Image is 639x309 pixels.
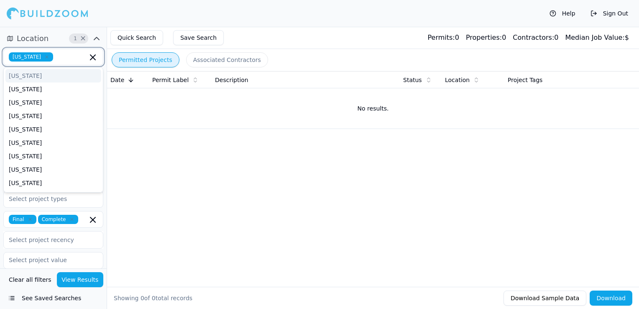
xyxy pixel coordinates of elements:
span: Status [403,76,422,84]
span: Permit Label [152,76,189,84]
div: 0 [466,33,506,43]
span: [US_STATE] [9,52,53,62]
span: Clear Location filters [80,36,86,41]
div: 0 [513,33,558,43]
span: Final [9,215,36,224]
button: Clear all filters [7,272,54,287]
span: Contractors: [513,33,554,41]
div: [US_STATE] [5,96,101,109]
button: See Saved Searches [3,291,103,306]
input: Select project value [4,252,92,268]
div: [US_STATE] [5,163,101,176]
div: [US_STATE] [5,82,101,96]
div: Suggestions [3,67,103,193]
div: [US_STATE] [5,69,101,82]
div: [US_STATE] [5,109,101,123]
span: Location [17,33,49,44]
div: [US_STATE] [5,136,101,149]
span: Date [110,76,124,84]
button: Download [590,291,632,306]
button: View Results [57,272,104,287]
span: 0 [141,295,144,301]
div: [US_STATE] [5,190,101,203]
span: Project Tags [508,76,542,84]
button: Download Sample Data [504,291,586,306]
span: 0 [152,295,156,301]
span: Location [445,76,470,84]
button: Save Search [173,30,224,45]
div: [US_STATE] [5,149,101,163]
span: Permits: [427,33,455,41]
button: Help [545,7,580,20]
span: Complete [38,215,78,224]
div: $ [565,33,629,43]
span: Description [215,76,248,84]
button: Permitted Projects [112,52,179,67]
div: Showing of total records [114,294,192,302]
span: 1 [71,34,79,43]
input: Select project types [4,191,92,206]
button: Sign Out [586,7,632,20]
td: No results. [107,88,639,129]
button: Location1Clear Location filters [3,32,103,45]
span: Median Job Value: [565,33,624,41]
div: [US_STATE] [5,176,101,190]
button: Associated Contractors [186,52,268,67]
div: [US_STATE] [5,123,101,136]
div: 0 [427,33,459,43]
span: Properties: [466,33,502,41]
button: Quick Search [110,30,163,45]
